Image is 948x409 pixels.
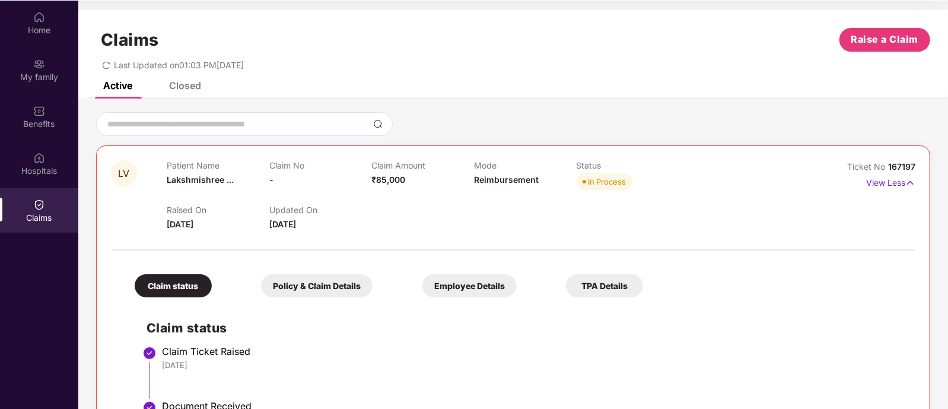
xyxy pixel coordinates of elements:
img: svg+xml;base64,PHN2ZyBpZD0iQ2xhaW0iIHhtbG5zPSJodHRwOi8vd3d3LnczLm9yZy8yMDAwL3N2ZyIgd2lkdGg9IjIwIi... [33,199,45,211]
p: Raised On [167,205,269,215]
div: Employee Details [422,274,517,297]
div: Claim status [135,274,212,297]
span: [DATE] [167,219,193,229]
span: Reimbursement [474,175,539,185]
p: Status [577,160,679,170]
img: svg+xml;base64,PHN2ZyBpZD0iU3RlcC1Eb25lLTMyeDMyIiB4bWxucz0iaHR0cDovL3d3dy53My5vcmcvMjAwMC9zdmciIH... [142,346,157,360]
p: Patient Name [167,160,269,170]
span: Lakshmishree ... [167,175,234,185]
img: svg+xml;base64,PHN2ZyBpZD0iSG9tZSIgeG1sbnM9Imh0dHA6Ly93d3cudzMub3JnLzIwMDAvc3ZnIiB3aWR0aD0iMjAiIG... [33,11,45,23]
span: 167197 [888,161,915,172]
div: Active [103,80,132,91]
img: svg+xml;base64,PHN2ZyBpZD0iQmVuZWZpdHMiIHhtbG5zPSJodHRwOi8vd3d3LnczLm9yZy8yMDAwL3N2ZyIgd2lkdGg9Ij... [33,105,45,117]
span: [DATE] [269,219,296,229]
div: Claim Ticket Raised [162,345,904,357]
div: TPA Details [566,274,643,297]
p: Updated On [269,205,372,215]
span: Raise a Claim [851,32,919,47]
div: Closed [169,80,201,91]
span: LV [119,169,130,179]
img: svg+xml;base64,PHN2ZyB4bWxucz0iaHR0cDovL3d3dy53My5vcmcvMjAwMC9zdmciIHdpZHRoPSIxNyIgaGVpZ2h0PSIxNy... [905,176,915,189]
img: svg+xml;base64,PHN2ZyBpZD0iU2VhcmNoLTMyeDMyIiB4bWxucz0iaHR0cDovL3d3dy53My5vcmcvMjAwMC9zdmciIHdpZH... [373,119,383,129]
img: svg+xml;base64,PHN2ZyBpZD0iSG9zcGl0YWxzIiB4bWxucz0iaHR0cDovL3d3dy53My5vcmcvMjAwMC9zdmciIHdpZHRoPS... [33,152,45,164]
span: - [269,175,273,185]
span: Ticket No [847,161,888,172]
span: redo [102,60,110,70]
p: Claim No [269,160,372,170]
span: ₹85,000 [371,175,405,185]
p: Mode [474,160,577,170]
p: Claim Amount [371,160,474,170]
div: In Process [588,176,626,188]
p: View Less [866,173,915,189]
span: Last Updated on 01:03 PM[DATE] [114,60,244,70]
div: [DATE] [162,360,904,370]
button: Raise a Claim [839,28,930,52]
h1: Claims [101,30,159,50]
div: Policy & Claim Details [261,274,373,297]
h2: Claim status [147,318,904,338]
img: svg+xml;base64,PHN2ZyB3aWR0aD0iMjAiIGhlaWdodD0iMjAiIHZpZXdCb3g9IjAgMCAyMCAyMCIgZmlsbD0ibm9uZSIgeG... [33,58,45,70]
